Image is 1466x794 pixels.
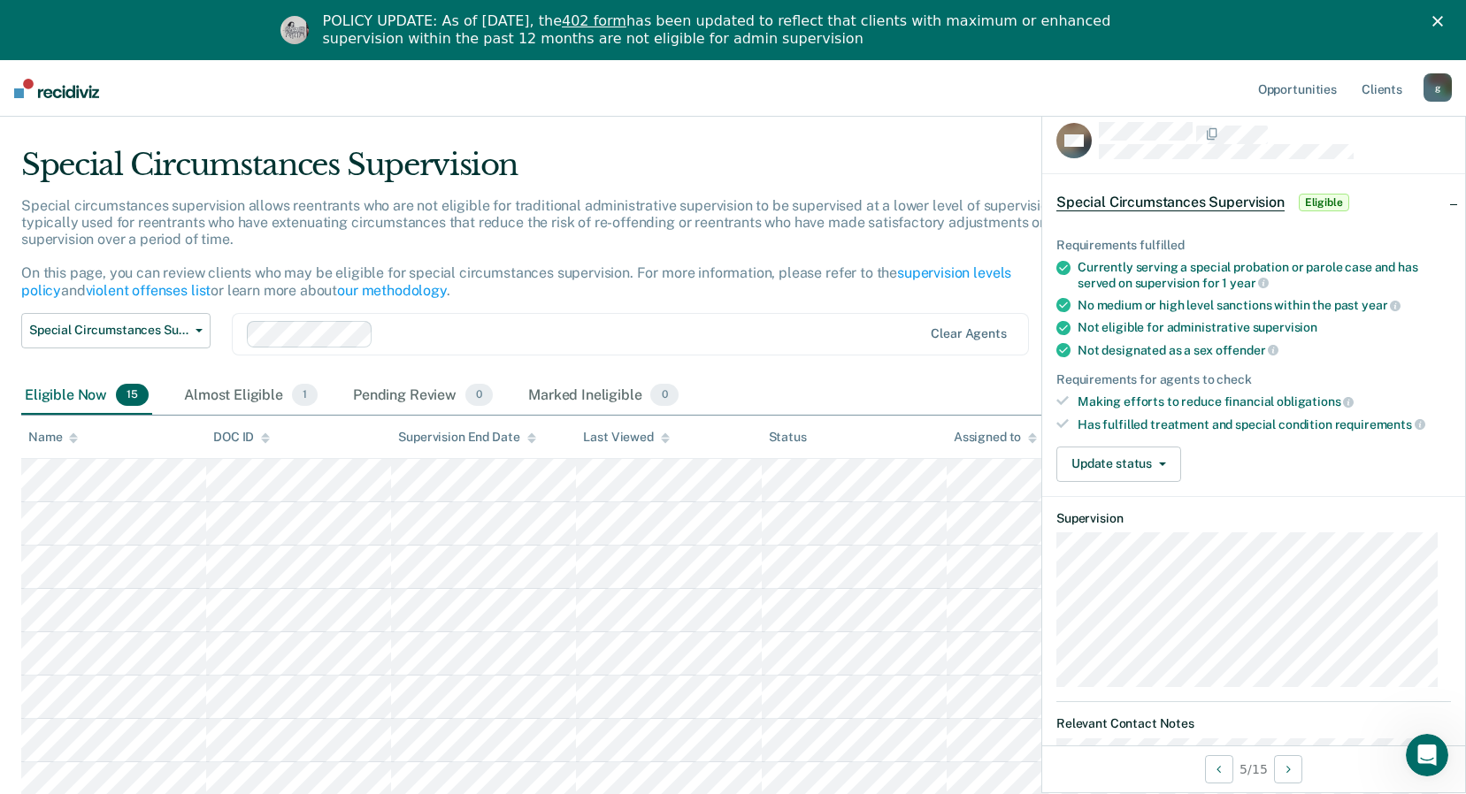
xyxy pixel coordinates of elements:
a: our methodology [337,282,447,299]
div: Assigned to [954,430,1037,445]
button: Update status [1056,447,1181,482]
div: Close [1432,16,1450,27]
img: Recidiviz [14,79,99,98]
div: Requirements fulfilled [1056,238,1451,253]
div: Not designated as a sex [1078,342,1451,358]
span: 15 [116,384,149,407]
div: Making efforts to reduce financial [1078,393,1451,409]
span: 0 [650,384,678,407]
div: Marked Ineligible [525,377,682,416]
div: g [1424,73,1452,102]
a: 402 form [562,12,626,29]
div: Has fulfilled treatment and special condition [1078,416,1451,432]
dt: Relevant Contact Notes [1056,716,1451,731]
span: Special Circumstances Supervision [1056,194,1285,211]
dt: Supervision [1056,511,1451,526]
img: Profile image for Kim [280,16,309,44]
a: Clients [1358,60,1406,117]
div: Last Viewed [583,430,669,445]
span: 1 [292,384,318,407]
div: Special Circumstances Supervision [21,147,1121,197]
iframe: Intercom live chat [1406,734,1448,776]
div: Pending Review [349,377,496,416]
div: Supervision End Date [398,430,535,445]
div: Eligible Now [21,377,152,416]
span: Eligible [1299,194,1349,211]
span: year [1230,276,1269,290]
span: requirements [1335,417,1425,431]
button: Next Opportunity [1274,755,1302,783]
div: No medium or high level sanctions within the past [1078,297,1451,313]
span: offender [1216,343,1279,357]
div: DOC ID [213,430,270,445]
div: Not eligible for administrative [1078,320,1451,335]
button: Previous Opportunity [1205,755,1233,783]
div: Almost Eligible [180,377,321,416]
div: Requirements for agents to check [1056,372,1451,387]
span: obligations [1277,394,1354,408]
span: Special Circumstances Supervision [29,323,188,338]
div: 5 / 15 [1042,745,1465,792]
div: Currently serving a special probation or parole case and has served on supervision for 1 [1078,260,1451,290]
div: Status [769,430,807,445]
p: Special circumstances supervision allows reentrants who are not eligible for traditional administ... [21,197,1086,299]
div: Clear agents [931,326,1006,341]
a: Opportunities [1255,60,1340,117]
span: 0 [465,384,493,407]
div: Name [28,430,78,445]
a: supervision levels policy [21,264,1011,298]
a: violent offenses list [86,282,211,299]
span: supervision [1253,320,1317,334]
div: Special Circumstances SupervisionEligible [1042,174,1465,231]
span: year [1362,298,1401,312]
div: POLICY UPDATE: As of [DATE], the has been updated to reflect that clients with maximum or enhance... [323,12,1158,48]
